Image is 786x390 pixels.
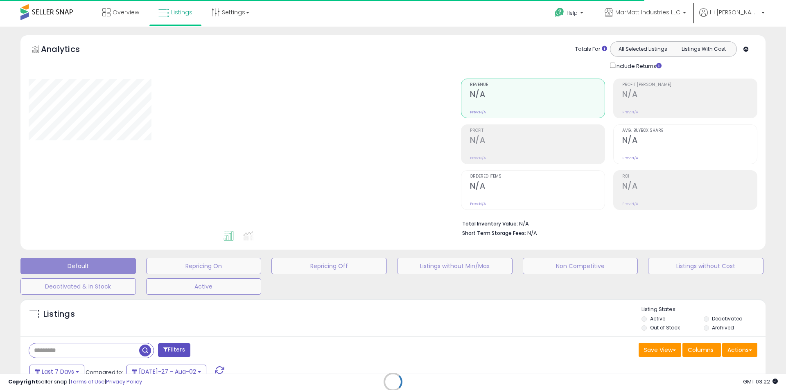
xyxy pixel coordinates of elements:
li: N/A [462,218,751,228]
button: Listings without Cost [648,258,763,274]
button: Default [20,258,136,274]
h2: N/A [470,90,605,101]
h2: N/A [622,181,757,192]
i: Get Help [554,7,565,18]
span: Listings [171,8,192,16]
button: Listings With Cost [673,44,734,54]
button: Active [146,278,262,295]
button: Non Competitive [523,258,638,274]
div: Include Returns [604,61,671,70]
h2: N/A [470,135,605,147]
a: Hi [PERSON_NAME] [699,8,765,27]
h2: N/A [622,135,757,147]
h5: Analytics [41,43,96,57]
small: Prev: N/A [470,201,486,206]
span: MarMatt Industries LLC [615,8,680,16]
a: Help [548,1,592,27]
small: Prev: N/A [622,110,638,115]
small: Prev: N/A [470,110,486,115]
button: Deactivated & In Stock [20,278,136,295]
span: Hi [PERSON_NAME] [710,8,759,16]
small: Prev: N/A [622,156,638,160]
button: Repricing Off [271,258,387,274]
button: Repricing On [146,258,262,274]
span: Ordered Items [470,174,605,179]
span: Revenue [470,83,605,87]
button: All Selected Listings [612,44,673,54]
span: Profit [470,128,605,133]
b: Short Term Storage Fees: [462,230,526,237]
div: seller snap | | [8,378,142,386]
div: Totals For [575,45,607,53]
h2: N/A [470,181,605,192]
span: Profit [PERSON_NAME] [622,83,757,87]
button: Listings without Min/Max [397,258,513,274]
strong: Copyright [8,378,38,385]
small: Prev: N/A [470,156,486,160]
h2: N/A [622,90,757,101]
span: Help [567,9,578,16]
b: Total Inventory Value: [462,220,518,227]
small: Prev: N/A [622,201,638,206]
span: Overview [113,8,139,16]
span: ROI [622,174,757,179]
span: N/A [527,229,537,237]
span: Avg. Buybox Share [622,128,757,133]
